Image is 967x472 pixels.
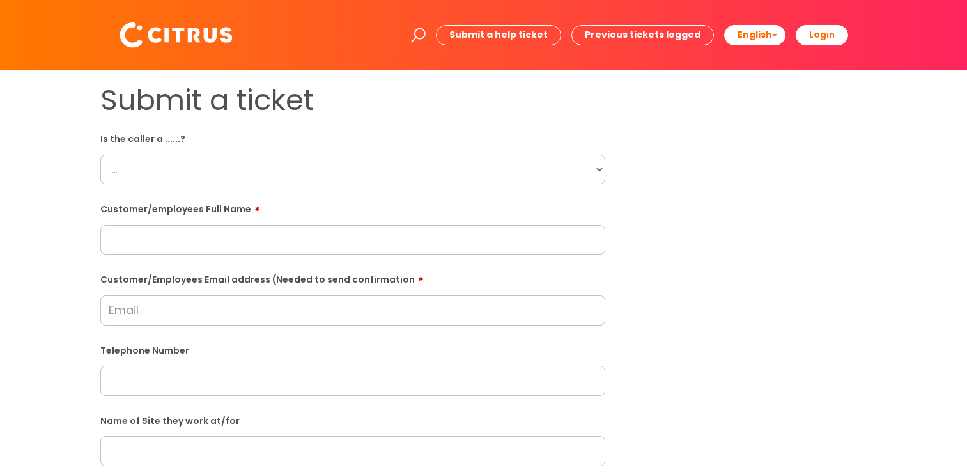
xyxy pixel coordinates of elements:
[100,343,605,356] label: Telephone Number
[100,295,605,325] input: Email
[738,28,772,41] span: English
[436,25,561,45] a: Submit a help ticket
[809,28,835,41] b: Login
[796,25,848,45] a: Login
[100,270,605,285] label: Customer/Employees Email address (Needed to send confirmation
[100,200,605,215] label: Customer/employees Full Name
[100,131,605,145] label: Is the caller a ......?
[100,83,605,118] h1: Submit a ticket
[571,25,714,45] a: Previous tickets logged
[100,413,605,427] label: Name of Site they work at/for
